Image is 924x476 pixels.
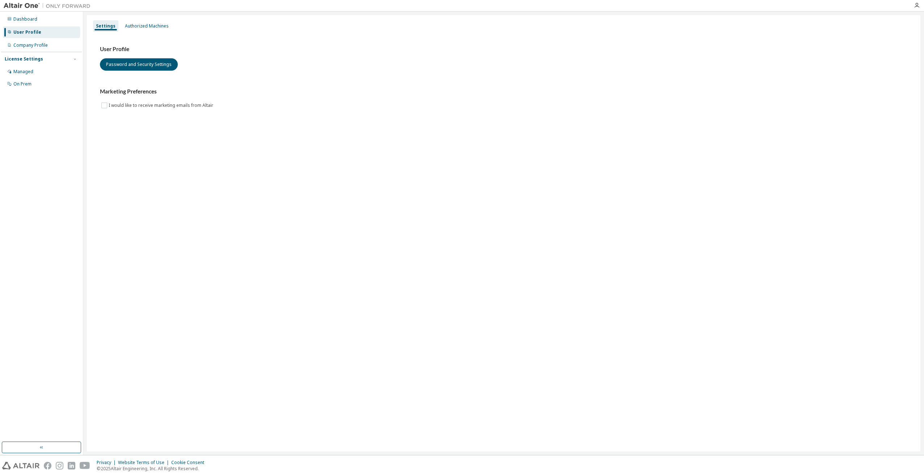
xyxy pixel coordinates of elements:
[13,29,41,35] div: User Profile
[171,460,209,465] div: Cookie Consent
[13,16,37,22] div: Dashboard
[96,23,115,29] div: Settings
[118,460,171,465] div: Website Terms of Use
[44,462,51,469] img: facebook.svg
[100,46,907,53] h3: User Profile
[97,460,118,465] div: Privacy
[97,465,209,472] p: © 2025 Altair Engineering, Inc. All Rights Reserved.
[100,58,178,71] button: Password and Security Settings
[125,23,169,29] div: Authorized Machines
[5,56,43,62] div: License Settings
[100,88,907,95] h3: Marketing Preferences
[80,462,90,469] img: youtube.svg
[2,462,39,469] img: altair_logo.svg
[13,69,33,75] div: Managed
[109,101,215,110] label: I would like to receive marketing emails from Altair
[68,462,75,469] img: linkedin.svg
[4,2,94,9] img: Altair One
[13,42,48,48] div: Company Profile
[13,81,31,87] div: On Prem
[56,462,63,469] img: instagram.svg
